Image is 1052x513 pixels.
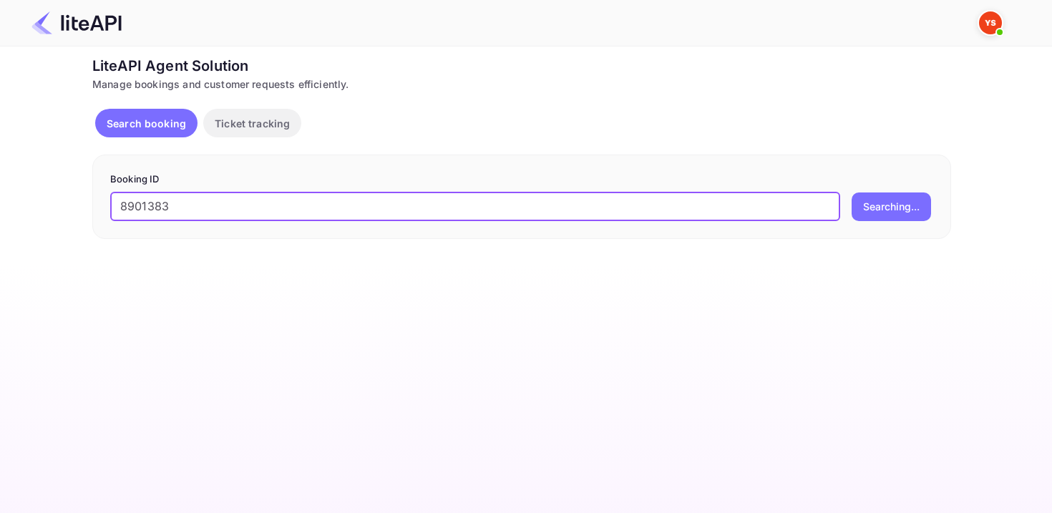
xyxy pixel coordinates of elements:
p: Search booking [107,116,186,131]
button: Searching... [852,192,931,221]
img: LiteAPI Logo [31,11,122,34]
p: Ticket tracking [215,116,290,131]
input: Enter Booking ID (e.g., 63782194) [110,192,840,221]
p: Booking ID [110,172,933,187]
div: Manage bookings and customer requests efficiently. [92,77,951,92]
img: Yandex Support [979,11,1002,34]
div: LiteAPI Agent Solution [92,55,951,77]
